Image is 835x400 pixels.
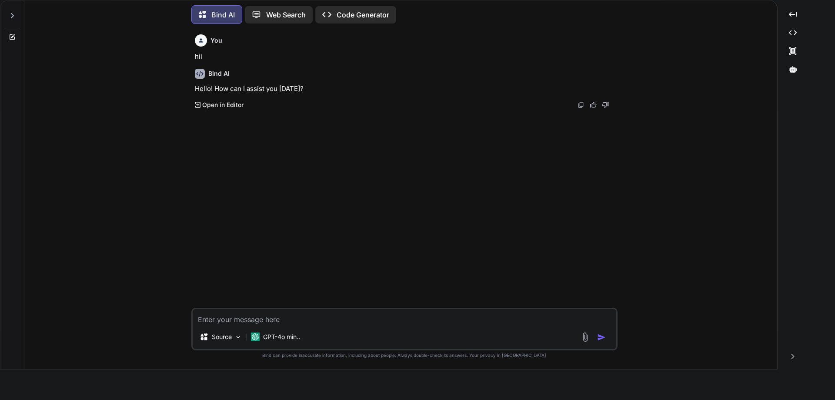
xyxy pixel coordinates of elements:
[578,101,584,108] img: copy
[191,352,618,359] p: Bind can provide inaccurate information, including about people. Always double-check its answers....
[602,101,609,108] img: dislike
[337,10,389,20] p: Code Generator
[195,84,616,94] p: Hello! How can I assist you [DATE]?
[234,333,242,341] img: Pick Models
[202,101,244,109] p: Open in Editor
[590,101,597,108] img: like
[251,333,260,341] img: GPT-4o mini
[266,10,306,20] p: Web Search
[597,333,606,342] img: icon
[212,333,232,341] p: Source
[208,69,230,78] h6: Bind AI
[580,332,590,342] img: attachment
[210,36,222,45] h6: You
[195,52,616,62] p: hii
[263,333,300,341] p: GPT-4o min..
[211,10,235,20] p: Bind AI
